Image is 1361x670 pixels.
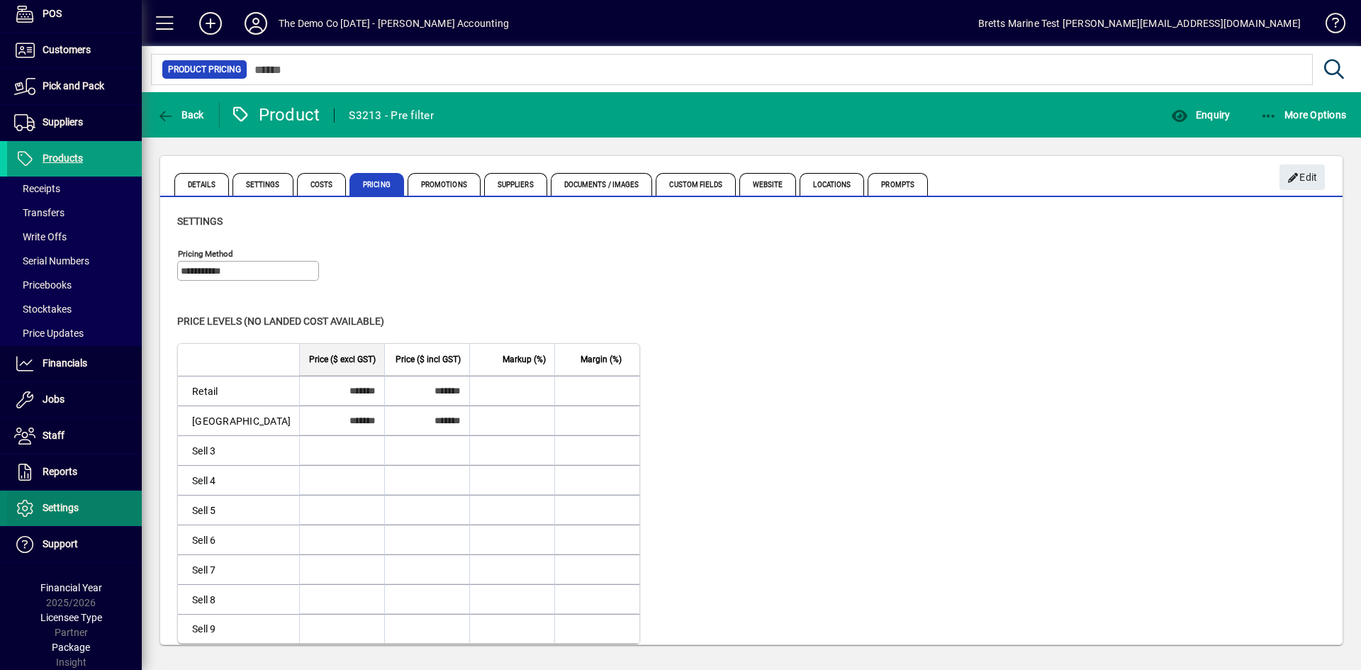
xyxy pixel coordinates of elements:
[43,502,79,513] span: Settings
[7,273,142,297] a: Pricebooks
[177,316,384,327] span: Price levels (no landed cost available)
[230,104,320,126] div: Product
[43,152,83,164] span: Products
[484,173,547,196] span: Suppliers
[1167,102,1233,128] button: Enquiry
[1287,166,1318,189] span: Edit
[309,352,376,367] span: Price ($ excl GST)
[157,109,204,121] span: Back
[178,495,299,525] td: Sell 5
[1260,109,1347,121] span: More Options
[43,538,78,549] span: Support
[1257,102,1350,128] button: More Options
[1315,3,1343,49] a: Knowledge Base
[7,346,142,381] a: Financials
[7,491,142,526] a: Settings
[177,216,223,227] span: Settings
[279,12,509,35] div: The Demo Co [DATE] - [PERSON_NAME] Accounting
[1171,109,1230,121] span: Enquiry
[7,527,142,562] a: Support
[233,11,279,36] button: Profile
[43,430,65,441] span: Staff
[178,554,299,584] td: Sell 7
[739,173,797,196] span: Website
[14,328,84,339] span: Price Updates
[14,279,72,291] span: Pricebooks
[297,173,347,196] span: Costs
[14,255,89,267] span: Serial Numbers
[408,173,481,196] span: Promotions
[7,69,142,104] a: Pick and Pack
[43,8,62,19] span: POS
[868,173,928,196] span: Prompts
[1279,164,1325,190] button: Edit
[7,297,142,321] a: Stocktakes
[7,382,142,418] a: Jobs
[178,614,299,643] td: Sell 9
[178,465,299,495] td: Sell 4
[581,352,622,367] span: Margin (%)
[7,454,142,490] a: Reports
[7,177,142,201] a: Receipts
[349,104,434,127] div: S3213 - Pre filter
[178,376,299,406] td: Retail
[178,249,233,259] mat-label: Pricing method
[349,173,404,196] span: Pricing
[503,352,546,367] span: Markup (%)
[40,582,102,593] span: Financial Year
[7,201,142,225] a: Transfers
[168,62,241,77] span: Product Pricing
[7,33,142,68] a: Customers
[174,173,229,196] span: Details
[178,406,299,435] td: [GEOGRAPHIC_DATA]
[7,225,142,249] a: Write Offs
[978,12,1301,35] div: Bretts Marine Test [PERSON_NAME][EMAIL_ADDRESS][DOMAIN_NAME]
[43,80,104,91] span: Pick and Pack
[52,642,90,653] span: Package
[7,105,142,140] a: Suppliers
[800,173,864,196] span: Locations
[43,466,77,477] span: Reports
[43,44,91,55] span: Customers
[7,321,142,345] a: Price Updates
[43,357,87,369] span: Financials
[178,525,299,554] td: Sell 6
[656,173,735,196] span: Custom Fields
[14,207,65,218] span: Transfers
[7,249,142,273] a: Serial Numbers
[43,116,83,128] span: Suppliers
[7,418,142,454] a: Staff
[40,612,102,623] span: Licensee Type
[43,393,65,405] span: Jobs
[14,183,60,194] span: Receipts
[396,352,461,367] span: Price ($ incl GST)
[14,303,72,315] span: Stocktakes
[178,435,299,465] td: Sell 3
[178,584,299,614] td: Sell 8
[551,173,653,196] span: Documents / Images
[153,102,208,128] button: Back
[14,231,67,242] span: Write Offs
[142,102,220,128] app-page-header-button: Back
[188,11,233,36] button: Add
[233,173,293,196] span: Settings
